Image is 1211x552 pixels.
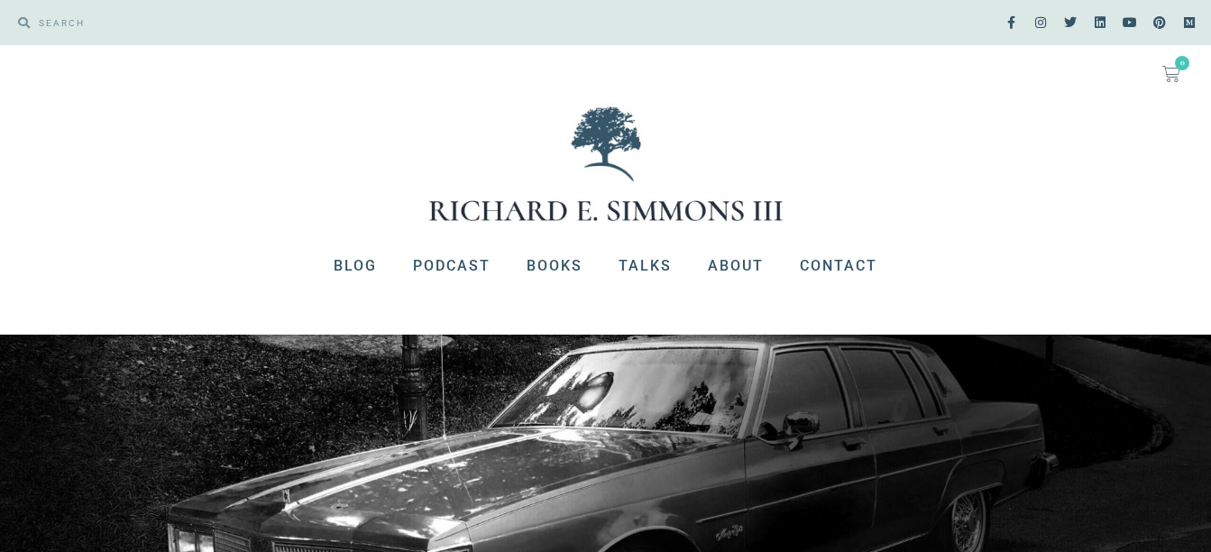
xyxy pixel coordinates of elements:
a: Talks [601,243,690,290]
a: Books [509,243,601,290]
a: 0 [1141,54,1202,94]
span: 0 [1175,56,1189,70]
a: Blog [316,243,395,290]
input: SEARCH [30,9,597,36]
a: Contact [782,243,895,290]
a: About [690,243,782,290]
a: Podcast [395,243,509,290]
